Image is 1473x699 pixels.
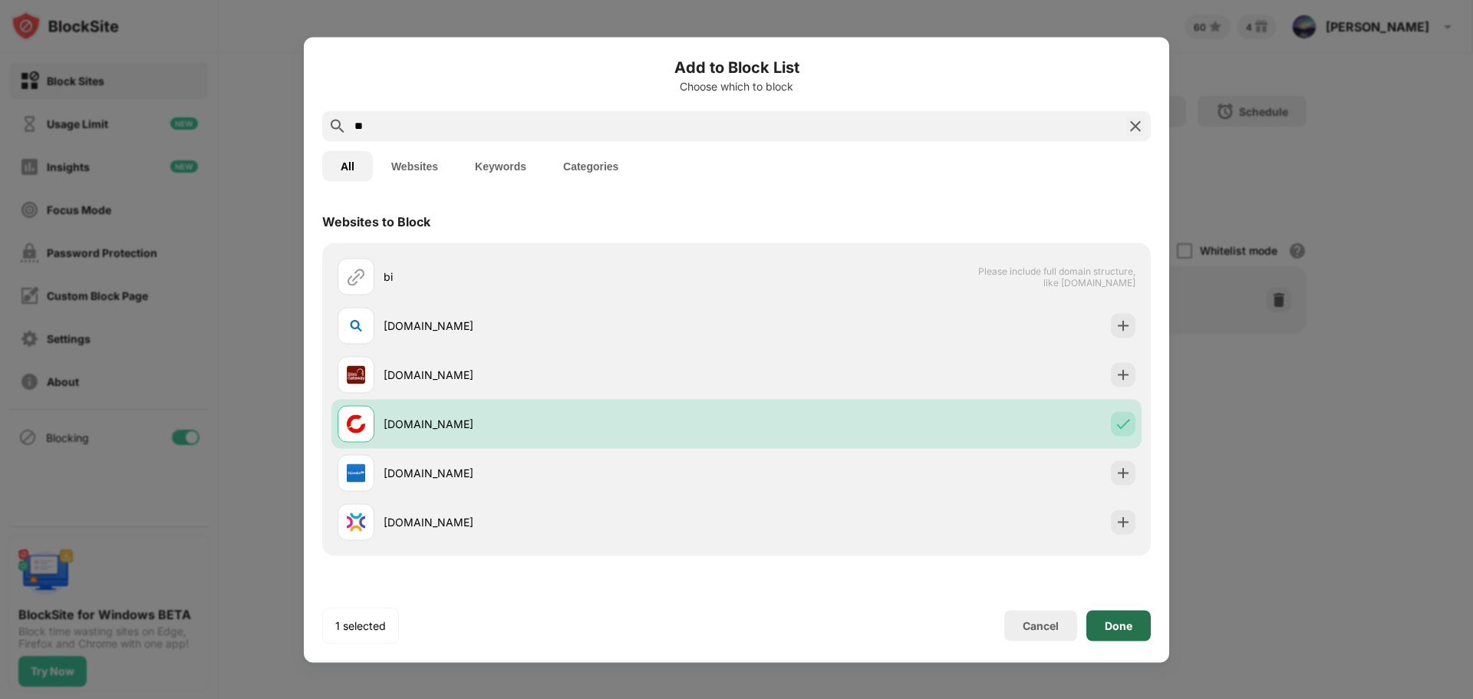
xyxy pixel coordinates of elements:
div: [DOMAIN_NAME] [384,465,736,481]
div: Done [1105,619,1132,631]
div: [DOMAIN_NAME] [384,514,736,530]
img: url.svg [347,267,365,285]
img: favicons [347,365,365,384]
button: Websites [373,150,456,181]
span: Please include full domain structure, like [DOMAIN_NAME] [977,265,1135,288]
img: favicons [347,513,365,531]
img: favicons [347,414,365,433]
img: favicons [347,316,365,335]
div: [DOMAIN_NAME] [384,416,736,432]
div: Cancel [1023,619,1059,632]
button: Keywords [456,150,545,181]
button: All [322,150,373,181]
img: favicons [347,463,365,482]
div: 1 selected [335,618,386,633]
button: Categories [545,150,637,181]
div: Choose which to block [322,80,1151,92]
div: Websites to Block [322,213,430,229]
img: search.svg [328,117,347,135]
div: bi [384,269,736,285]
div: Keywords to Block [322,588,436,603]
div: [DOMAIN_NAME] [384,318,736,334]
img: search-close [1126,117,1145,135]
div: [DOMAIN_NAME] [384,367,736,383]
h6: Add to Block List [322,55,1151,78]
